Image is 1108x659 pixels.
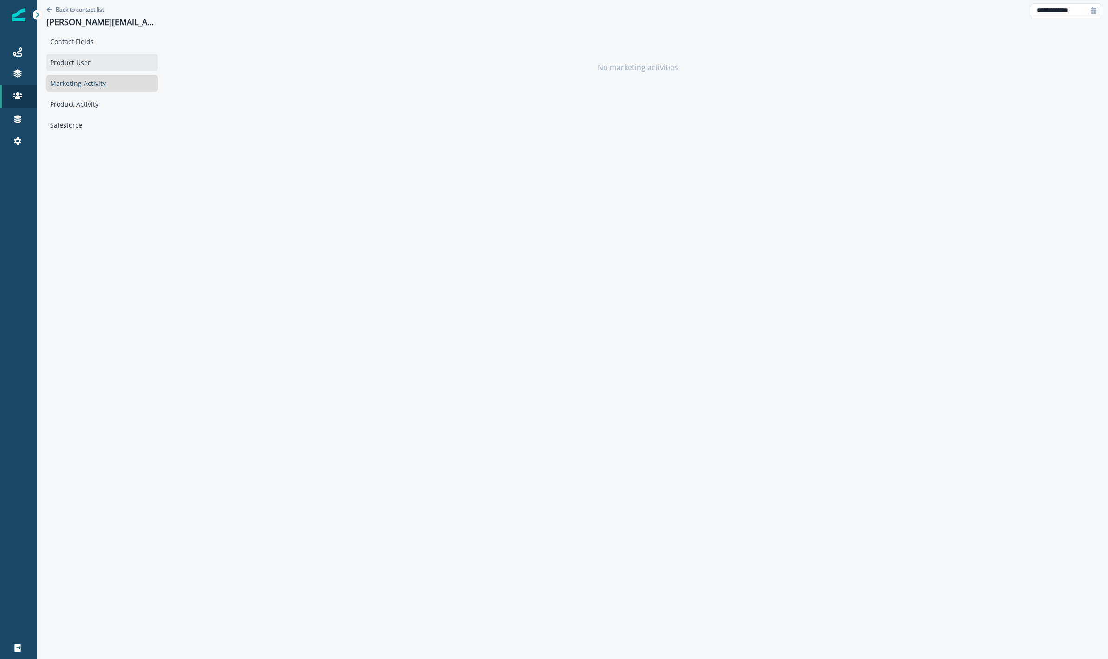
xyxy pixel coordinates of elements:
div: No marketing activities [174,21,1101,114]
img: Inflection [12,8,25,21]
div: Marketing Activity [46,75,158,92]
div: Salesforce [46,116,158,134]
div: Product Activity [46,96,158,113]
div: Contact Fields [46,33,158,50]
p: [PERSON_NAME][EMAIL_ADDRESS][PERSON_NAME][DOMAIN_NAME] [46,17,158,27]
button: Go back [46,6,104,13]
p: Back to contact list [56,6,104,13]
div: Product User [46,54,158,71]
